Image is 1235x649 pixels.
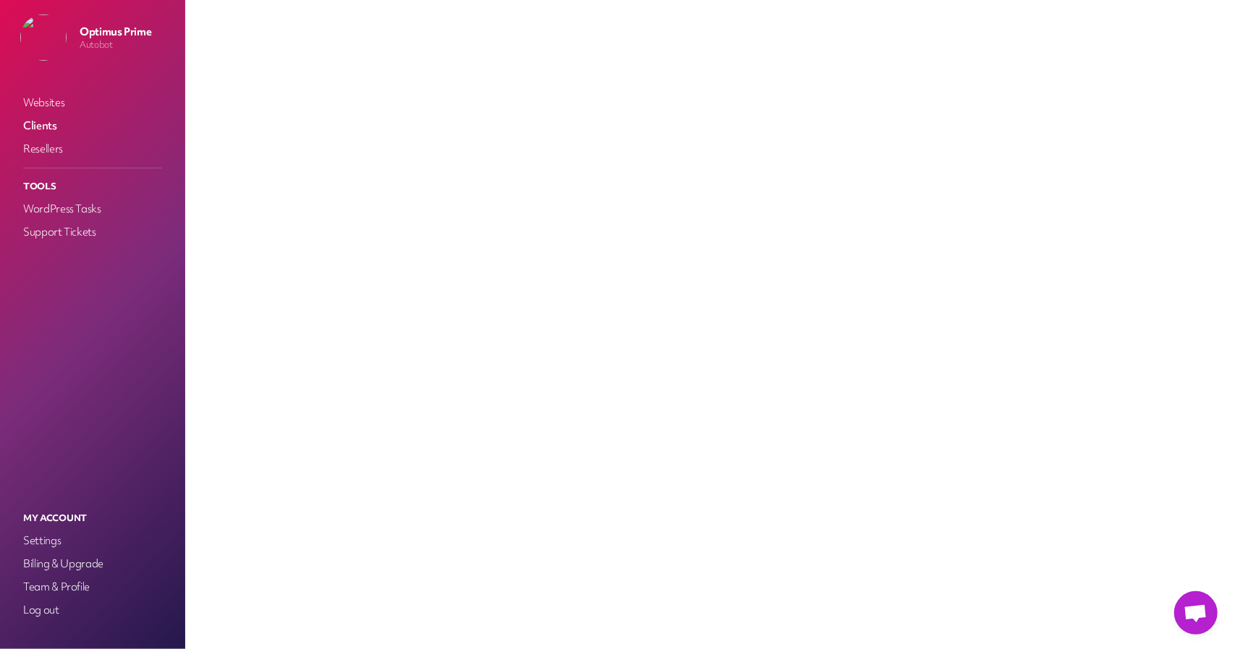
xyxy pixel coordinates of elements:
p: Tools [20,177,165,196]
a: Clients [20,116,165,136]
a: Billing & Upgrade [20,554,165,574]
a: WordPress Tasks [20,199,165,219]
a: Websites [20,93,165,113]
a: Support Tickets [20,222,165,242]
a: Settings [20,530,165,551]
a: Log out [20,600,165,620]
p: My Account [20,509,165,528]
p: Autobot [80,39,151,51]
a: Team & Profile [20,577,165,597]
a: Открытый чат [1174,591,1218,635]
a: Resellers [20,139,165,159]
p: Optimus Prime [80,25,151,39]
